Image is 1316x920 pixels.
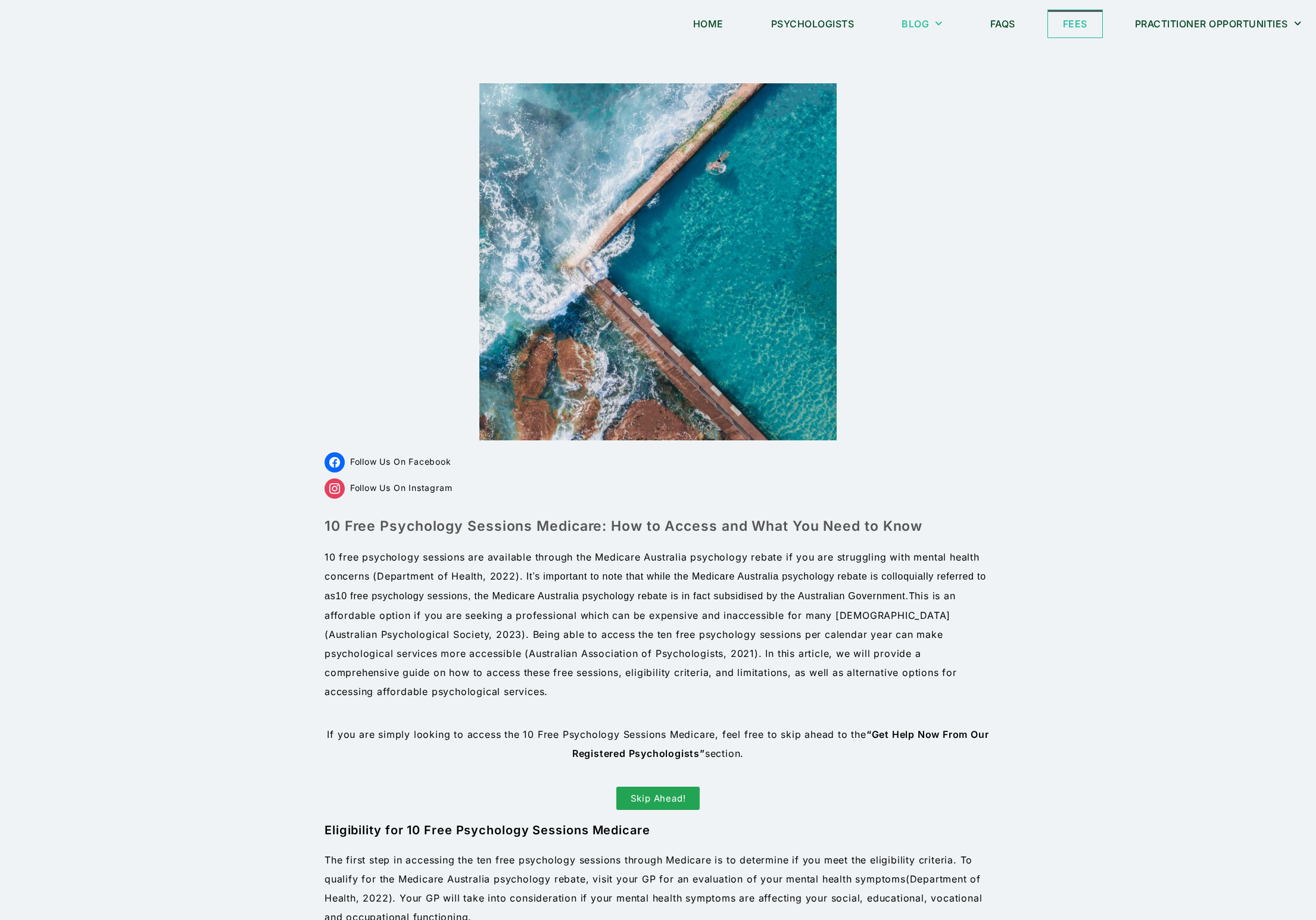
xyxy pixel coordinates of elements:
strong: “Get Help Now From Our Registered Psychologists” [572,728,989,759]
a: Blog [887,10,958,37]
a: FAQs [975,10,1030,37]
span: Australian Psychological Society, 2023) [329,628,526,640]
span: 10 free psychology sessions, the Medicare Australia psychology rebate is in fact subsidised by th... [336,591,909,601]
p: If you are simply looking to access the 10 Free Psychology Sessions Medicare, feel free to skip a... [325,725,991,763]
h1: 10 Free Psychology Sessions Medicare: How to Access and What You Need to Know [325,517,991,536]
a: Psychologists [756,10,869,37]
p: 10 free psychology sessions are available through the Medicare Australia psychology rebate if you... [325,547,991,701]
span: It’s important to note that while the Medicare Australia psychology rebate is colloquially referr... [325,571,986,601]
span: . Being able to access the ten free psychology sessions per calendar year can make psychological ... [325,628,957,697]
a: Home [678,10,738,37]
span: Follow Us On Instagram [350,483,453,493]
a: Follow Us On Facebook [325,456,451,467]
a: Fees [1048,10,1102,37]
span: This is an affordable option if you are seeking a professional which can be expensive and inacces... [325,590,956,640]
span: Follow Us On Facebook [350,456,451,467]
h2: Eligibility for 10 Free Psychology Sessions Medicare [325,822,991,838]
a: Follow Us On Instagram [325,483,452,493]
a: Skip Ahead! [616,787,700,810]
span: Skip Ahead! [631,794,686,803]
